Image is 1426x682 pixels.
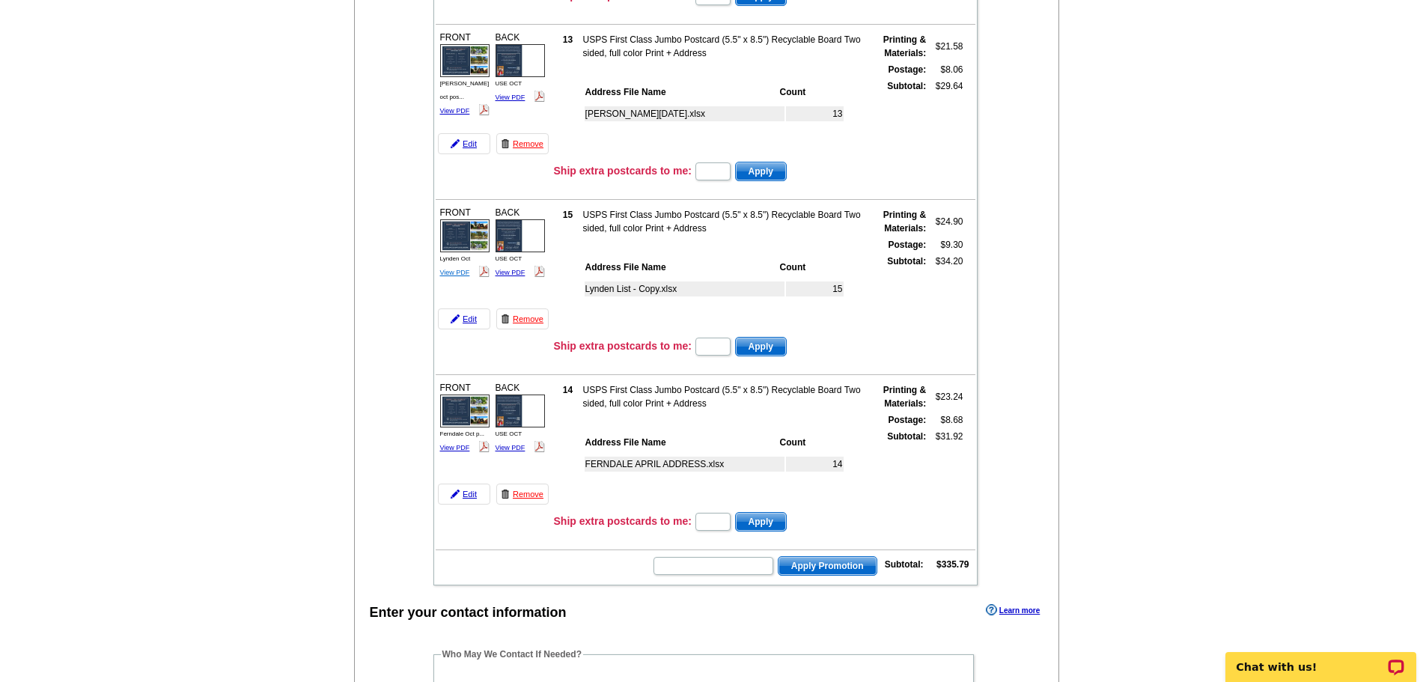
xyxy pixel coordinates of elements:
[928,254,963,332] td: $34.20
[779,435,844,450] th: Count
[888,64,926,75] strong: Postage:
[585,457,784,472] td: FERNDALE APRIL ADDRESS.xlsx
[786,457,844,472] td: 14
[778,556,877,576] button: Apply Promotion
[438,308,490,329] a: Edit
[496,308,549,329] a: Remove
[501,490,510,499] img: trashcan-icon.gif
[534,91,545,102] img: pdf_logo.png
[786,106,844,121] td: 13
[582,383,865,411] td: USPS First Class Jumbo Postcard (5.5" x 8.5") Recyclable Board Two sided, full color Print + Address
[440,444,470,451] a: View PDF
[786,281,844,296] td: 15
[928,207,963,236] td: $24.90
[438,133,490,154] a: Edit
[501,314,510,323] img: trashcan-icon.gif
[885,559,924,570] strong: Subtotal:
[735,162,787,181] button: Apply
[585,106,784,121] td: [PERSON_NAME][DATE].xlsx
[888,240,926,250] strong: Postage:
[563,210,573,220] strong: 15
[887,431,926,442] strong: Subtotal:
[736,338,786,356] span: Apply
[440,219,490,252] img: small-thumb.jpg
[496,484,549,505] a: Remove
[554,514,692,528] h3: Ship extra postcards to me:
[440,395,490,427] img: small-thumb.jpg
[438,28,492,119] div: FRONT
[883,34,926,58] strong: Printing & Materials:
[534,266,545,277] img: pdf_logo.png
[928,79,963,156] td: $29.64
[451,314,460,323] img: pencil-icon.gif
[563,34,573,45] strong: 13
[585,85,778,100] th: Address File Name
[496,395,545,427] img: small-thumb.jpg
[582,32,865,61] td: USPS First Class Jumbo Postcard (5.5" x 8.5") Recyclable Board Two sided, full color Print + Address
[1216,635,1426,682] iframe: LiveChat chat widget
[438,204,492,281] div: FRONT
[501,139,510,148] img: trashcan-icon.gif
[936,559,969,570] strong: $335.79
[928,237,963,252] td: $9.30
[534,441,545,452] img: pdf_logo.png
[478,104,490,115] img: pdf_logo.png
[493,379,547,456] div: BACK
[779,85,844,100] th: Count
[887,81,926,91] strong: Subtotal:
[440,80,490,100] span: [PERSON_NAME] oct pos...
[438,484,490,505] a: Edit
[582,207,865,236] td: USPS First Class Jumbo Postcard (5.5" x 8.5") Recyclable Board Two sided, full color Print + Address
[928,429,963,507] td: $31.92
[451,139,460,148] img: pencil-icon.gif
[888,415,926,425] strong: Postage:
[496,80,522,87] span: USE OCT
[736,162,786,180] span: Apply
[883,210,926,234] strong: Printing & Materials:
[493,204,547,281] div: BACK
[928,383,963,411] td: $23.24
[440,107,470,115] a: View PDF
[883,385,926,409] strong: Printing & Materials:
[496,269,525,276] a: View PDF
[585,260,778,275] th: Address File Name
[496,444,525,451] a: View PDF
[585,435,778,450] th: Address File Name
[441,648,583,661] legend: Who May We Contact If Needed?
[440,430,485,437] span: Ferndale Oct p...
[496,44,545,76] img: small-thumb.jpg
[585,281,784,296] td: Lynden List - Copy.xlsx
[370,603,567,623] div: Enter your contact information
[928,62,963,77] td: $8.06
[735,337,787,356] button: Apply
[451,490,460,499] img: pencil-icon.gif
[735,512,787,532] button: Apply
[496,430,522,437] span: USE OCT
[496,94,525,101] a: View PDF
[496,133,549,154] a: Remove
[438,379,492,456] div: FRONT
[887,256,926,267] strong: Subtotal:
[496,219,545,252] img: small-thumb.jpg
[554,339,692,353] h3: Ship extra postcards to me:
[928,412,963,427] td: $8.68
[779,260,844,275] th: Count
[778,557,877,575] span: Apply Promotion
[440,255,471,262] span: Lynden Oct
[928,32,963,61] td: $21.58
[563,385,573,395] strong: 14
[478,266,490,277] img: pdf_logo.png
[986,604,1040,616] a: Learn more
[736,513,786,531] span: Apply
[478,441,490,452] img: pdf_logo.png
[496,255,522,262] span: USE OCT
[554,164,692,177] h3: Ship extra postcards to me:
[493,28,547,106] div: BACK
[440,44,490,76] img: small-thumb.jpg
[440,269,470,276] a: View PDF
